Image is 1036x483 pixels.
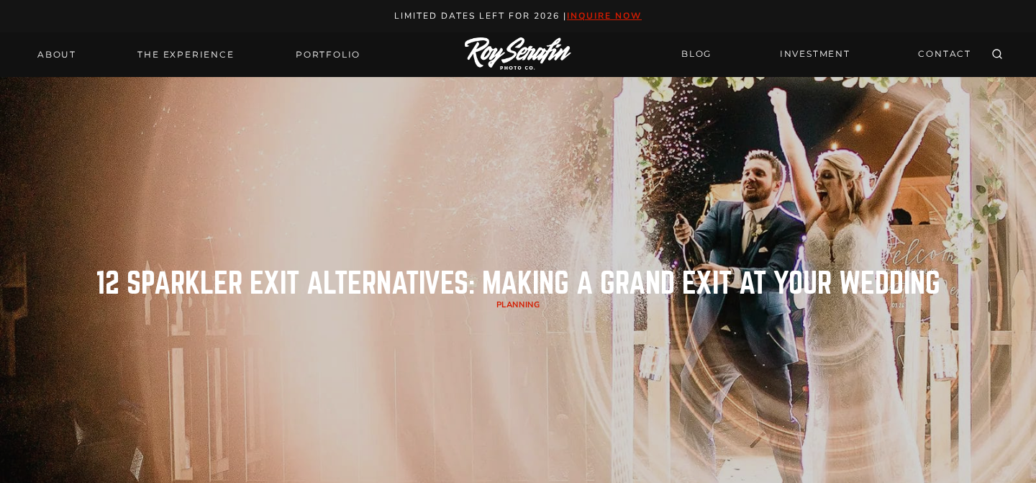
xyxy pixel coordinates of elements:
[29,45,85,65] a: About
[29,45,369,65] nav: Primary Navigation
[909,42,980,67] a: CONTACT
[673,42,720,67] a: BLOG
[987,45,1007,65] button: View Search Form
[96,269,940,298] h1: 12 Sparkler Exit Alternatives: Making a Grand Exit at your Wedding
[771,42,859,67] a: INVESTMENT
[496,299,540,310] a: planning
[465,37,571,71] img: Logo of Roy Serafin Photo Co., featuring stylized text in white on a light background, representi...
[16,9,1021,24] p: Limited Dates LEft for 2026 |
[567,10,642,22] a: inquire now
[129,45,242,65] a: THE EXPERIENCE
[673,42,980,67] nav: Secondary Navigation
[287,45,369,65] a: Portfolio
